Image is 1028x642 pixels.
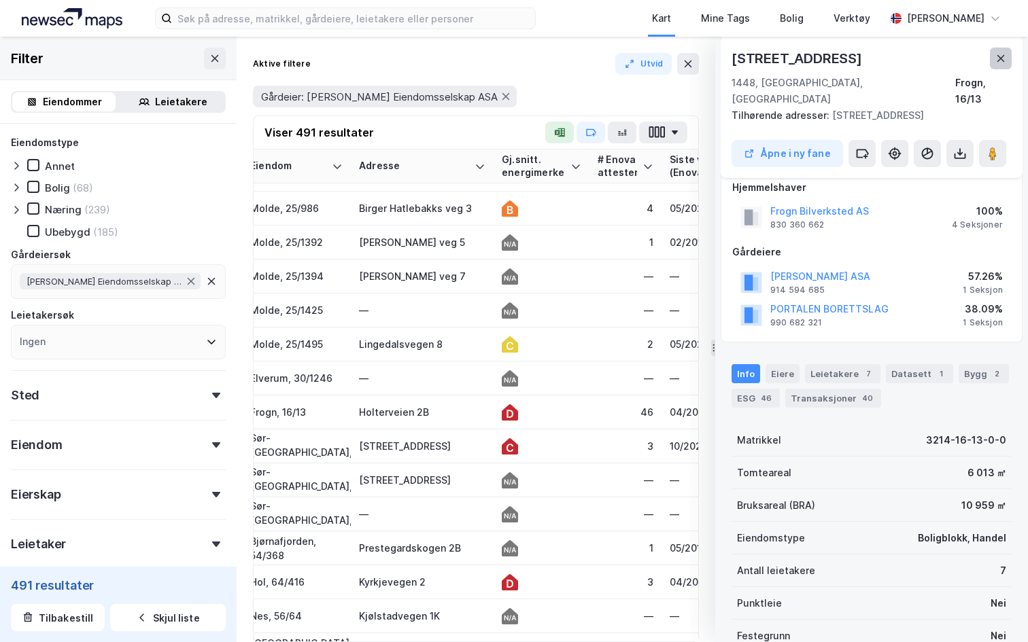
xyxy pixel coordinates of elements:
div: Hjemmelshaver [732,179,1011,196]
div: [STREET_ADDRESS] [732,48,865,69]
div: — [598,609,653,623]
div: 46 [758,391,774,405]
div: 05/2025 [670,201,823,215]
div: Eiendom [11,437,63,453]
button: Åpne i ny fane [732,140,843,167]
div: — [670,473,823,487]
div: Punktleie [737,595,782,611]
span: [PERSON_NAME] Eiendomsselskap ASA [27,276,183,287]
div: 6 013 ㎡ [967,465,1006,481]
div: 7 [861,367,875,380]
div: Bolig [780,10,804,26]
div: 990 682 321 [770,317,822,328]
input: Søk på adresse, matrikkel, gårdeiere, leietakere eller personer [172,8,535,29]
div: 04/2025 [670,405,823,419]
div: 914 594 685 [770,285,825,296]
div: Eiere [766,364,800,383]
div: — [670,303,823,317]
div: Gj.snitt. energimerke [502,154,565,179]
div: Molde, 25/1425 [250,303,343,317]
div: Leietaker [11,536,66,552]
div: 3 [598,575,653,589]
div: Lingedalsvegen 8 [359,337,485,351]
div: Bygg [959,364,1009,383]
div: Ubebygd [45,226,90,238]
button: Utvid [615,53,672,75]
div: Leietakere [155,94,207,110]
div: 4 [598,201,653,215]
div: Eiendomstype [737,530,805,546]
div: Bjørnafjorden, 54/368 [250,534,343,563]
div: Gårdeiersøk [11,247,71,263]
div: — [598,507,653,521]
div: 2 [990,367,1004,380]
div: 7 [1000,563,1006,579]
img: logo.a4113a55bc3d86da70a041830d287a7e.svg [22,8,122,29]
div: — [670,609,823,623]
div: — [670,269,823,283]
div: Datasett [886,364,953,383]
div: 04/2025 [670,575,823,589]
div: Verktøy [834,10,870,26]
div: Kjølstadvegen 1K [359,609,485,623]
iframe: Chat Widget [960,577,1028,642]
div: 830 360 662 [770,219,824,230]
div: Kontrollprogram for chat [960,577,1028,642]
div: — [359,507,485,521]
div: Kart [652,10,671,26]
div: 1 [934,367,948,380]
div: (239) [84,203,110,216]
div: 05/2025 [670,337,823,351]
div: Eiendom [250,160,326,173]
div: Frogn, 16/13 [955,75,1012,107]
div: Sør-[GEOGRAPHIC_DATA], 27/437 [250,499,343,529]
div: 57.26% [963,268,1003,285]
div: Hol, 64/416 [250,575,343,589]
div: Info [732,364,760,383]
div: [STREET_ADDRESS] [359,473,485,487]
div: 4 Seksjoner [952,219,1003,230]
div: Molde, 25/986 [250,201,343,215]
div: Molde, 25/1495 [250,337,343,351]
span: Gårdeier: [PERSON_NAME] Eiendomsselskap ASA [261,90,498,103]
div: Eiendommer [43,94,102,110]
div: Tomteareal [737,465,791,481]
div: 1 [598,235,653,249]
div: Birger Hatlebakks veg 3 [359,201,485,215]
div: 46 [598,405,653,419]
div: — [670,371,823,385]
div: 10/2021 [670,439,823,453]
div: (185) [93,226,118,238]
div: Bolig [45,181,70,194]
div: Næring [45,203,82,216]
div: — [359,371,485,385]
div: 100% [952,203,1003,219]
div: Leietakersøk [11,307,74,323]
div: — [598,473,653,487]
div: Filter [11,48,44,69]
div: Kyrkjevegen 2 [359,575,485,589]
div: — [598,371,653,385]
div: Antall leietakere [737,563,815,579]
button: Tilbakestill [11,604,105,631]
div: — [670,507,823,521]
div: 38.09% [963,301,1003,317]
div: 2 [598,337,653,351]
div: [STREET_ADDRESS] [359,439,485,453]
div: 491 resultater [11,577,226,593]
div: [PERSON_NAME] [907,10,984,26]
div: Molde, 25/1392 [250,235,343,249]
div: Aktive filtere [253,58,311,69]
div: Bruksareal (BRA) [737,497,815,514]
div: Siste vurderingsdato (Enova) [670,154,807,179]
div: 1448, [GEOGRAPHIC_DATA], [GEOGRAPHIC_DATA] [732,75,955,107]
div: (68) [73,181,93,194]
div: 1 Seksjon [963,317,1003,328]
button: Skjul liste [110,604,226,631]
div: 3214-16-13-0-0 [926,432,1006,448]
div: [PERSON_NAME] veg 7 [359,269,485,283]
div: 1 [598,541,653,555]
div: Gårdeiere [732,244,1011,260]
div: # Enova attester [598,154,637,179]
div: Nes, 56/64 [250,609,343,623]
